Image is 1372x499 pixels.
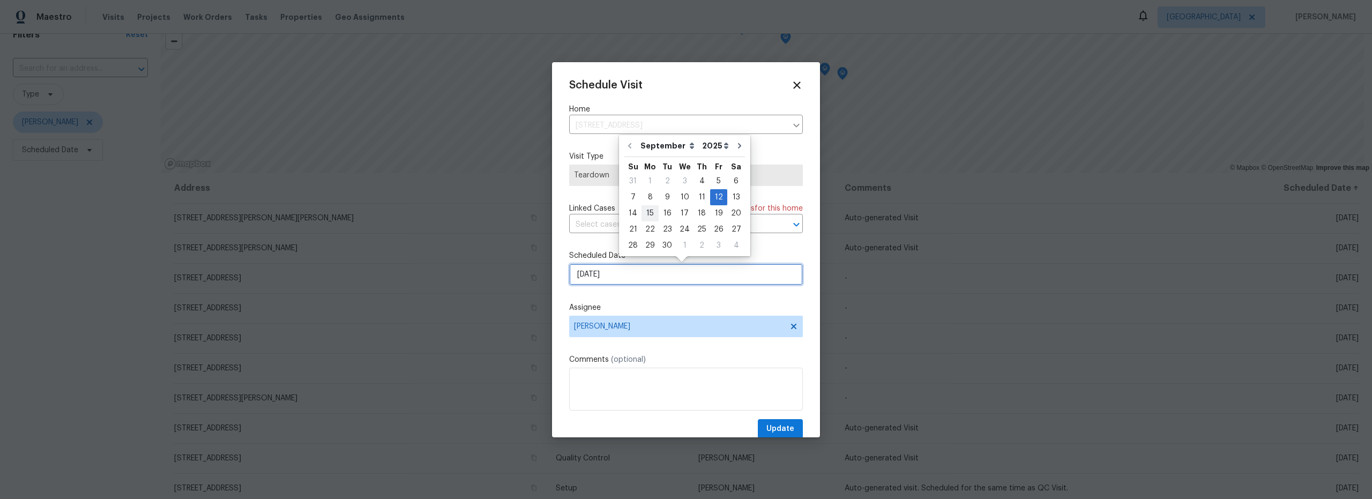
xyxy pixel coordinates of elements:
div: 30 [659,238,676,253]
div: Mon Sep 15 2025 [642,205,659,221]
div: 23 [659,222,676,237]
div: Thu Sep 11 2025 [694,189,710,205]
abbr: Monday [644,163,656,170]
div: 16 [659,206,676,221]
div: Tue Sep 09 2025 [659,189,676,205]
div: Sun Sep 21 2025 [624,221,642,237]
div: 29 [642,238,659,253]
div: Sun Sep 14 2025 [624,205,642,221]
div: 3 [676,174,694,189]
div: 24 [676,222,694,237]
div: 7 [624,190,642,205]
div: 27 [727,222,745,237]
div: 20 [727,206,745,221]
div: Mon Sep 22 2025 [642,221,659,237]
div: 3 [710,238,727,253]
button: Open [789,217,804,232]
div: Sat Sep 06 2025 [727,173,745,189]
div: 25 [694,222,710,237]
div: 31 [624,174,642,189]
div: 12 [710,190,727,205]
div: Fri Sep 05 2025 [710,173,727,189]
div: Tue Sep 02 2025 [659,173,676,189]
div: Tue Sep 30 2025 [659,237,676,254]
div: Thu Sep 18 2025 [694,205,710,221]
div: Mon Sep 08 2025 [642,189,659,205]
div: 13 [727,190,745,205]
div: 2 [659,174,676,189]
div: Wed Oct 01 2025 [676,237,694,254]
div: 14 [624,206,642,221]
div: Mon Sep 01 2025 [642,173,659,189]
span: Close [791,79,803,91]
div: Wed Sep 24 2025 [676,221,694,237]
div: Mon Sep 29 2025 [642,237,659,254]
div: Sun Sep 28 2025 [624,237,642,254]
div: 4 [694,174,710,189]
div: 8 [642,190,659,205]
div: Thu Sep 25 2025 [694,221,710,237]
div: Fri Oct 03 2025 [710,237,727,254]
div: Wed Sep 03 2025 [676,173,694,189]
abbr: Wednesday [679,163,691,170]
div: Sat Sep 27 2025 [727,221,745,237]
select: Year [699,138,732,154]
div: Sun Aug 31 2025 [624,173,642,189]
input: Enter in an address [569,117,787,134]
div: 1 [676,238,694,253]
div: 6 [727,174,745,189]
div: Tue Sep 23 2025 [659,221,676,237]
div: 18 [694,206,710,221]
div: 17 [676,206,694,221]
div: 15 [642,206,659,221]
div: 11 [694,190,710,205]
div: Sun Sep 07 2025 [624,189,642,205]
div: Tue Sep 16 2025 [659,205,676,221]
span: Linked Cases [569,203,615,214]
label: Comments [569,354,803,365]
div: 2 [694,238,710,253]
div: Fri Sep 12 2025 [710,189,727,205]
div: 22 [642,222,659,237]
span: Update [766,422,794,436]
abbr: Thursday [697,163,707,170]
div: 5 [710,174,727,189]
label: Visit Type [569,151,803,162]
label: Scheduled Date [569,250,803,261]
div: Thu Oct 02 2025 [694,237,710,254]
div: 21 [624,222,642,237]
button: Go to previous month [622,135,638,157]
span: Teardown [574,170,798,181]
abbr: Sunday [628,163,638,170]
span: [PERSON_NAME] [574,322,784,331]
div: 1 [642,174,659,189]
div: 26 [710,222,727,237]
button: Go to next month [732,135,748,157]
div: Wed Sep 17 2025 [676,205,694,221]
span: Schedule Visit [569,80,643,91]
div: 9 [659,190,676,205]
select: Month [638,138,699,154]
div: 28 [624,238,642,253]
div: 10 [676,190,694,205]
div: Fri Sep 26 2025 [710,221,727,237]
div: Wed Sep 10 2025 [676,189,694,205]
input: M/D/YYYY [569,264,803,285]
div: 19 [710,206,727,221]
div: Thu Sep 04 2025 [694,173,710,189]
div: Sat Oct 04 2025 [727,237,745,254]
div: 4 [727,238,745,253]
span: (optional) [611,356,646,363]
abbr: Friday [715,163,722,170]
button: Update [758,419,803,439]
div: Sat Sep 20 2025 [727,205,745,221]
label: Assignee [569,302,803,313]
abbr: Saturday [731,163,741,170]
div: Sat Sep 13 2025 [727,189,745,205]
abbr: Tuesday [662,163,672,170]
input: Select cases [569,217,773,233]
label: Home [569,104,803,115]
div: Fri Sep 19 2025 [710,205,727,221]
